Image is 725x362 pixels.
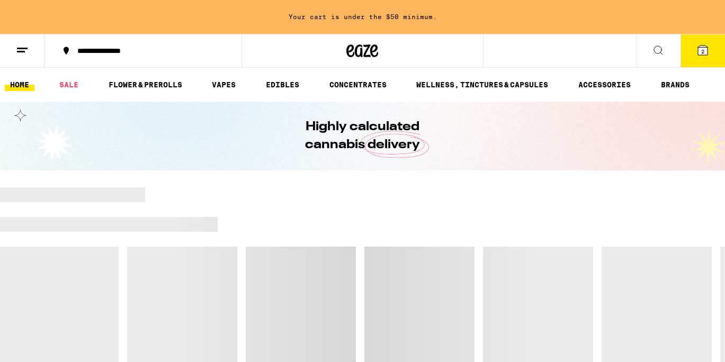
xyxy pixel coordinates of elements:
a: WELLNESS, TINCTURES & CAPSULES [411,78,553,91]
a: EDIBLES [261,78,305,91]
a: FLOWER & PREROLLS [103,78,187,91]
button: 2 [681,34,725,67]
h1: Highly calculated cannabis delivery [275,118,450,154]
a: VAPES [207,78,241,91]
a: CONCENTRATES [324,78,392,91]
a: HOME [5,78,34,91]
a: SALE [54,78,84,91]
a: BRANDS [656,78,695,91]
span: 2 [701,48,704,55]
a: ACCESSORIES [573,78,636,91]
